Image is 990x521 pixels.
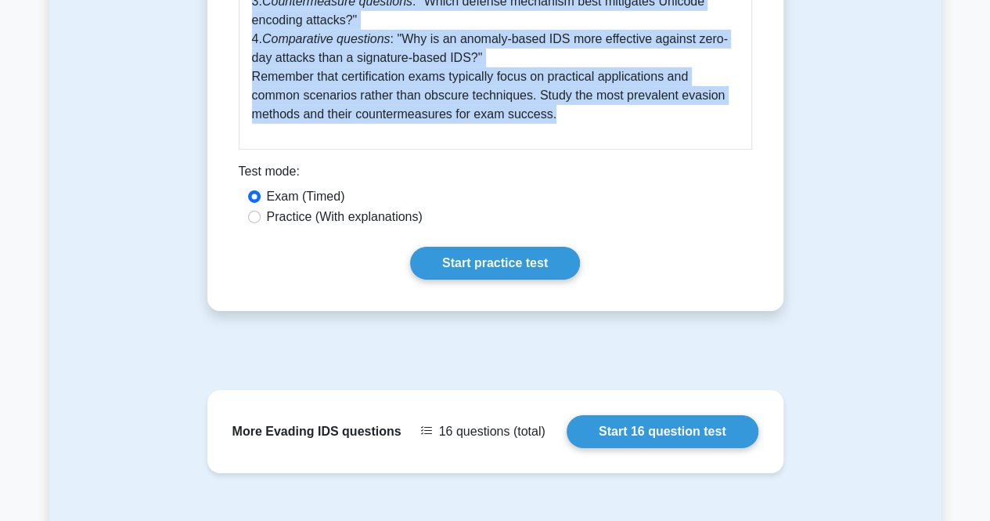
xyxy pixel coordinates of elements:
a: Start practice test [410,247,580,280]
label: Exam (Timed) [267,187,345,206]
i: Comparative questions [262,32,391,45]
a: Start 16 question test [567,415,758,448]
div: Test mode: [239,162,752,187]
label: Practice (With explanations) [267,208,423,226]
